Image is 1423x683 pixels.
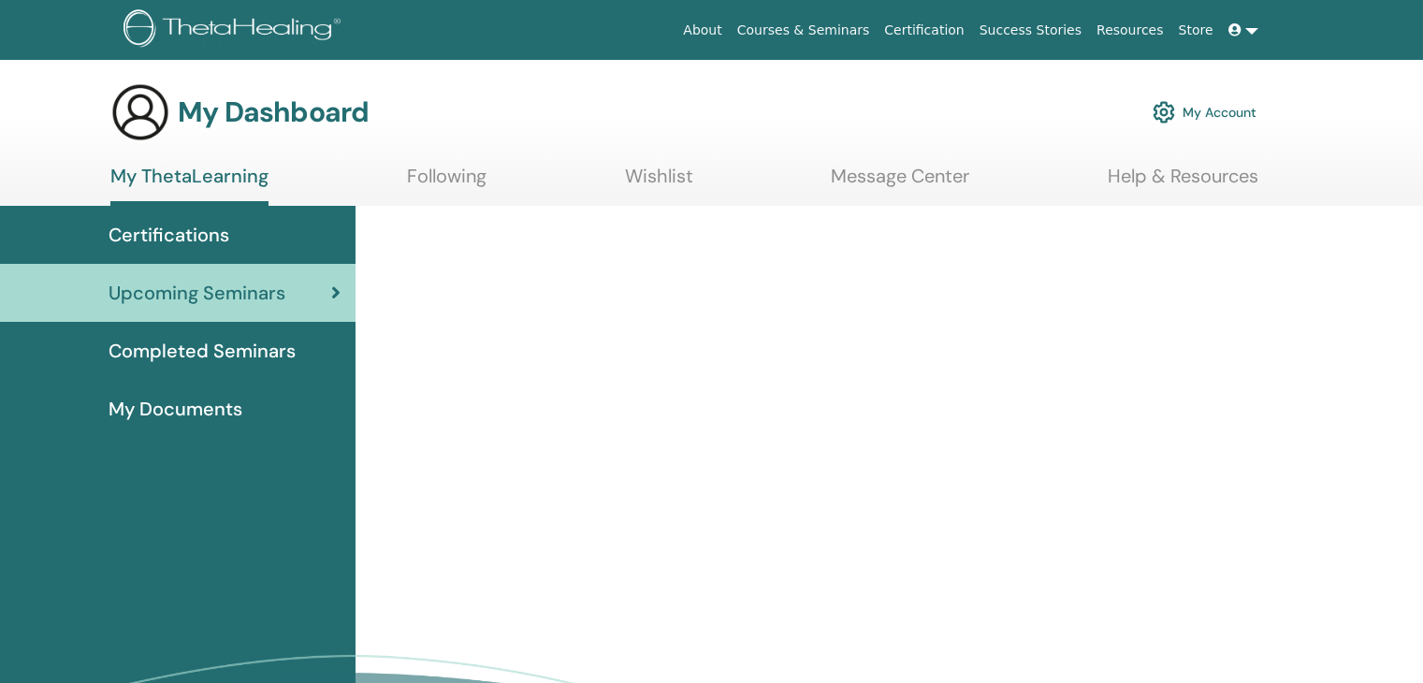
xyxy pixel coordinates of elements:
[877,13,971,48] a: Certification
[123,9,347,51] img: logo.png
[110,82,170,142] img: generic-user-icon.jpg
[730,13,878,48] a: Courses & Seminars
[1153,92,1256,133] a: My Account
[1108,165,1258,201] a: Help & Resources
[407,165,486,201] a: Following
[1153,96,1175,128] img: cog.svg
[109,395,242,423] span: My Documents
[831,165,969,201] a: Message Center
[109,279,285,307] span: Upcoming Seminars
[1089,13,1171,48] a: Resources
[110,165,269,206] a: My ThetaLearning
[972,13,1089,48] a: Success Stories
[1171,13,1221,48] a: Store
[178,95,369,129] h3: My Dashboard
[675,13,729,48] a: About
[109,337,296,365] span: Completed Seminars
[109,221,229,249] span: Certifications
[625,165,693,201] a: Wishlist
